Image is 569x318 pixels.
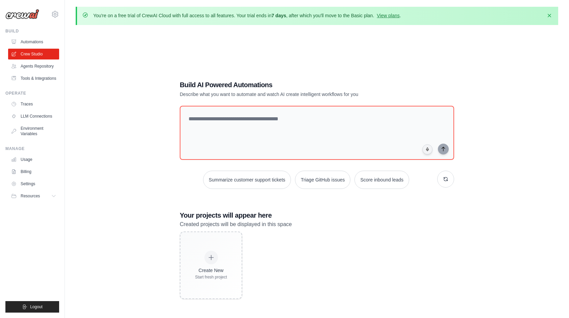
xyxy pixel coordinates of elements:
div: Manage [5,146,59,151]
button: Score inbound leads [354,171,409,189]
span: Resources [21,193,40,199]
a: Usage [8,154,59,165]
p: Created projects will be displayed in this space [180,220,454,229]
span: Logout [30,304,43,310]
button: Resources [8,191,59,201]
button: Summarize customer support tickets [203,171,291,189]
button: Click to speak your automation idea [422,144,432,154]
div: Start fresh project [195,274,227,280]
a: Environment Variables [8,123,59,139]
button: Triage GitHub issues [295,171,350,189]
a: Traces [8,99,59,109]
a: Settings [8,178,59,189]
a: LLM Connections [8,111,59,122]
a: Billing [8,166,59,177]
h1: Build AI Powered Automations [180,80,407,90]
p: You're on a free trial of CrewAI Cloud with full access to all features. Your trial ends in , aft... [93,12,401,19]
div: Build [5,28,59,34]
div: Create New [195,267,227,274]
img: Logo [5,9,39,19]
div: Operate [5,91,59,96]
button: Logout [5,301,59,313]
h3: Your projects will appear here [180,211,454,220]
strong: 7 days [271,13,286,18]
a: Tools & Integrations [8,73,59,84]
a: Automations [8,36,59,47]
a: Agents Repository [8,61,59,72]
a: View plans [377,13,399,18]
button: Get new suggestions [437,171,454,188]
p: Describe what you want to automate and watch AI create intelligent workflows for you [180,91,407,98]
a: Crew Studio [8,49,59,59]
